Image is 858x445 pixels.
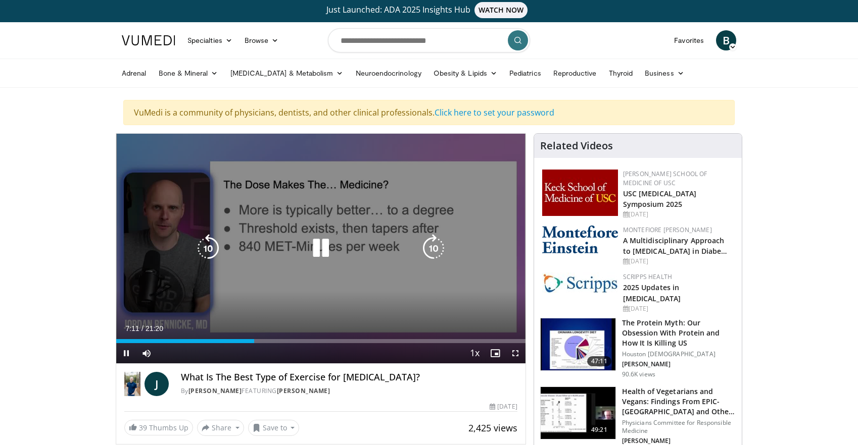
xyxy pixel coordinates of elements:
a: Business [639,63,690,83]
img: b7b8b05e-5021-418b-a89a-60a270e7cf82.150x105_q85_crop-smart_upscale.jpg [541,318,615,371]
span: 47:11 [587,356,611,366]
a: [PERSON_NAME] [188,386,242,395]
a: Scripps Health [623,272,672,281]
div: VuMedi is a community of physicians, dentists, and other clinical professionals. [123,100,735,125]
img: 606f2b51-b844-428b-aa21-8c0c72d5a896.150x105_q85_crop-smart_upscale.jpg [541,387,615,439]
a: Neuroendocrinology [350,63,427,83]
span: / [141,324,144,332]
img: VuMedi Logo [122,35,175,45]
span: 39 [139,423,147,432]
a: [PERSON_NAME] [277,386,330,395]
a: Click here to set your password [435,107,554,118]
a: Thyroid [603,63,639,83]
button: Enable picture-in-picture mode [485,343,505,363]
button: Fullscreen [505,343,526,363]
a: Just Launched: ADA 2025 Insights HubWATCH NOW [123,2,735,18]
span: WATCH NOW [474,2,528,18]
img: c9f2b0b7-b02a-4276-a72a-b0cbb4230bc1.jpg.150x105_q85_autocrop_double_scale_upscale_version-0.2.jpg [542,272,618,293]
h4: What Is The Best Type of Exercise for [MEDICAL_DATA]? [181,372,517,383]
p: Houston [DEMOGRAPHIC_DATA] [622,350,736,358]
div: By FEATURING [181,386,517,396]
div: Progress Bar [116,339,526,343]
button: Pause [116,343,136,363]
p: [PERSON_NAME] [622,360,736,368]
p: Physicians Committee for Responsible Medicine [622,419,736,435]
a: Obesity & Lipids [427,63,503,83]
a: J [145,372,169,396]
div: [DATE] [490,402,517,411]
a: Specialties [181,30,239,50]
div: [DATE] [623,304,734,313]
a: Browse [239,30,285,50]
p: [PERSON_NAME] [622,437,736,445]
a: B [716,30,736,50]
h3: The Protein Myth: Our Obsession With Protein and How It Is Killing US [622,318,736,348]
img: Dr. Jordan Rennicke [124,372,140,396]
a: Montefiore [PERSON_NAME] [623,226,712,234]
a: [PERSON_NAME] School of Medicine of USC [623,170,707,187]
div: [DATE] [623,210,734,219]
a: 39 Thumbs Up [124,420,193,435]
div: [DATE] [623,257,734,266]
a: A Multidisciplinary Approach to [MEDICAL_DATA] in Diabe… [623,236,728,256]
a: Adrenal [116,63,153,83]
img: b0142b4c-93a1-4b58-8f91-5265c282693c.png.150x105_q85_autocrop_double_scale_upscale_version-0.2.png [542,226,618,253]
button: Mute [136,343,157,363]
span: 2,425 views [468,422,517,434]
span: 21:20 [146,324,163,332]
a: Bone & Mineral [153,63,224,83]
a: Pediatrics [503,63,547,83]
button: Playback Rate [465,343,485,363]
a: [MEDICAL_DATA] & Metabolism [224,63,350,83]
span: 7:11 [125,324,139,332]
input: Search topics, interventions [328,28,530,52]
button: Share [197,420,244,436]
a: Reproductive [547,63,603,83]
p: 90.6K views [622,370,655,378]
span: 49:21 [587,425,611,435]
a: 2025 Updates in [MEDICAL_DATA] [623,283,681,303]
a: Favorites [668,30,710,50]
img: 7b941f1f-d101-407a-8bfa-07bd47db01ba.png.150x105_q85_autocrop_double_scale_upscale_version-0.2.jpg [542,170,618,216]
a: 47:11 The Protein Myth: Our Obsession With Protein and How It Is Killing US Houston [DEMOGRAPHIC_... [540,318,736,378]
h4: Related Videos [540,140,613,152]
a: USC [MEDICAL_DATA] Symposium 2025 [623,189,697,209]
video-js: Video Player [116,134,526,364]
button: Save to [248,420,300,436]
h3: Health of Vegetarians and Vegans: Findings From EPIC-[GEOGRAPHIC_DATA] and Othe… [622,386,736,417]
